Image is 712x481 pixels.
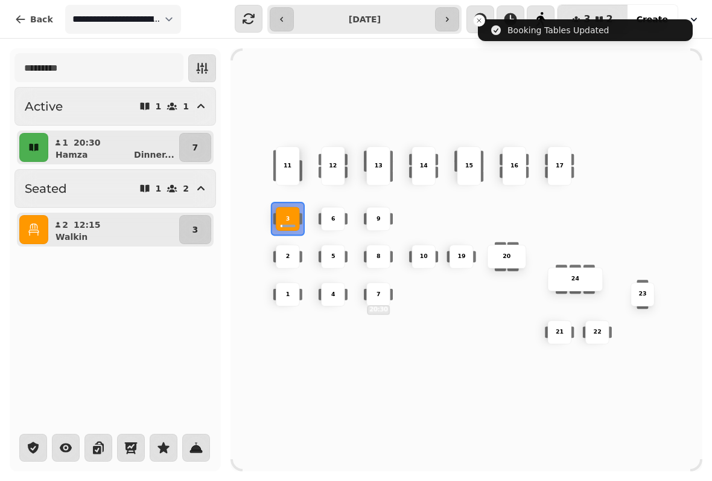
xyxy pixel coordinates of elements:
[465,162,473,170] p: 15
[473,15,485,27] button: Close toast
[329,162,337,170] p: 12
[627,5,678,34] button: Create
[420,253,428,261] p: 10
[374,162,382,170] p: 13
[74,137,101,149] p: 20:30
[510,162,518,170] p: 16
[62,219,69,231] p: 2
[420,162,428,170] p: 14
[30,15,53,24] span: Back
[331,215,335,223] p: 6
[56,149,87,161] p: Hamza
[286,253,290,261] p: 2
[56,231,87,243] p: Walkin
[156,184,162,193] p: 1
[25,98,63,115] h2: Active
[134,149,174,161] p: Dinner ...
[14,87,216,126] button: Active11
[638,290,646,299] p: 23
[51,215,177,244] button: 212:15Walkin
[183,102,189,111] p: 1
[331,290,335,299] p: 4
[192,224,199,236] p: 3
[377,290,381,299] p: 7
[457,253,465,261] p: 19
[503,253,510,261] p: 20
[284,162,291,170] p: 11
[571,275,579,283] p: 24
[377,253,381,261] p: 8
[558,5,627,34] button: 32
[179,215,211,244] button: 3
[183,184,189,193] p: 2
[377,215,381,223] p: 9
[5,5,63,34] button: Back
[14,169,216,208] button: Seated12
[156,102,162,111] p: 1
[74,219,101,231] p: 12:15
[331,253,335,261] p: 5
[556,328,564,337] p: 21
[286,215,290,223] p: 3
[51,133,177,162] button: 120:30HamzaDinner...
[556,162,564,170] p: 17
[286,290,290,299] p: 1
[507,24,609,36] div: Booking Tables Updated
[367,306,389,314] p: 20:30
[25,180,67,197] h2: Seated
[192,141,199,153] p: 7
[179,133,211,162] button: 7
[593,328,601,337] p: 22
[62,137,69,149] p: 1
